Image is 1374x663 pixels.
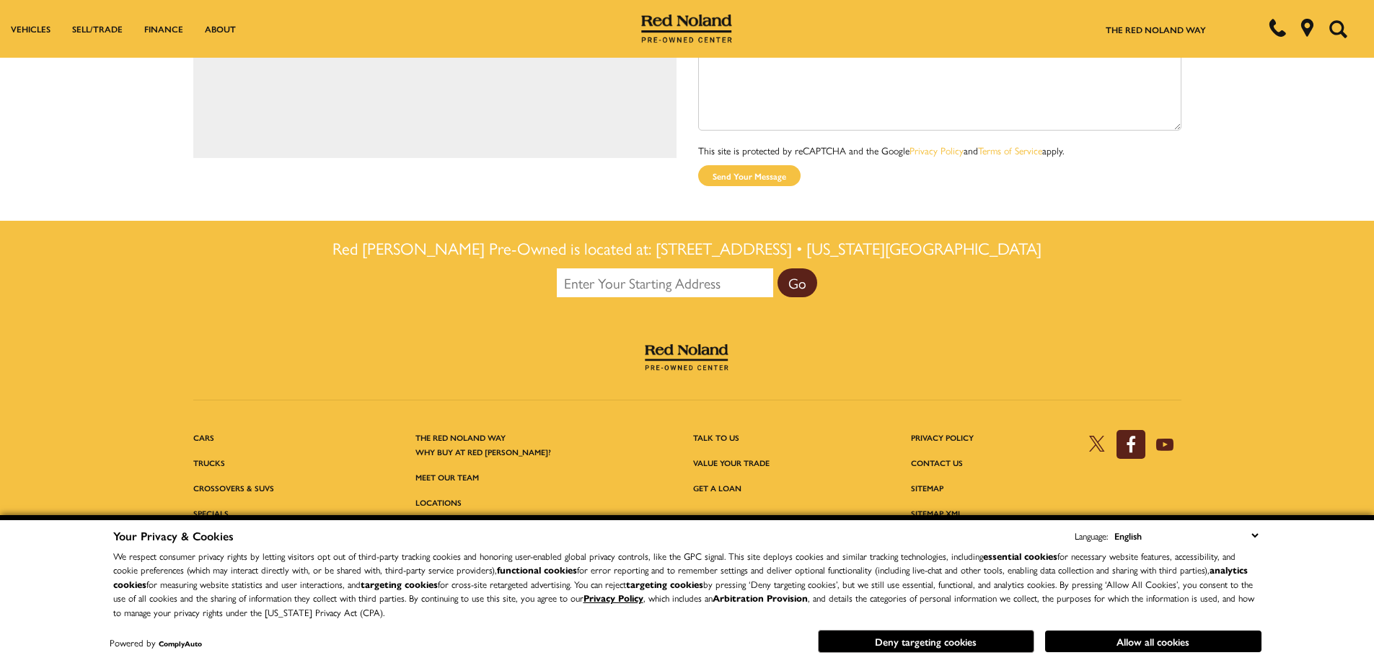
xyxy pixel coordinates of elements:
[1150,430,1179,459] a: Open Youtube-play in a new window
[698,144,1065,157] small: This site is protected by reCAPTCHA and the Google and apply.
[415,497,462,508] a: Locations
[818,630,1034,653] button: Deny targeting cookies
[910,144,964,157] a: Privacy Policy
[557,268,773,297] input: Enter Your Starting Address for Directions
[656,236,1041,260] span: [STREET_ADDRESS] • [US_STATE][GEOGRAPHIC_DATA]
[645,344,729,371] img: Red Noland Pre-Owned
[911,432,974,443] a: Privacy Policy
[361,577,438,591] strong: targeting cookies
[415,447,551,457] a: Why Buy at Red [PERSON_NAME]?
[983,549,1057,563] strong: essential cookies
[193,483,274,493] a: Crossovers & SUVs
[415,472,479,483] a: Meet Our Team
[641,14,732,43] img: Red Noland Pre-Owned
[1324,1,1352,57] button: Open the search field
[110,638,202,648] div: Powered by
[113,549,1261,620] p: We respect consumer privacy rights by letting visitors opt out of third-party tracking cookies an...
[497,563,577,576] strong: functional cookies
[693,457,770,468] a: Value Your Trade
[778,268,817,297] button: Go
[911,457,963,468] a: Contact Us
[193,508,229,519] a: Specials
[113,527,234,544] span: Your Privacy & Cookies
[713,591,808,605] strong: Arbitration Provision
[1111,527,1261,544] select: Language Select
[1117,430,1145,459] a: Open Facebook in a new window
[693,483,741,493] a: Get A Loan
[626,577,703,591] strong: targeting cookies
[113,563,1248,591] strong: analytics cookies
[1045,631,1261,652] button: Allow all cookies
[698,165,801,186] input: Send your message
[978,144,1042,157] a: Terms of Service
[911,508,962,519] a: Sitemap XML
[583,591,643,605] a: Privacy Policy
[1106,23,1206,36] a: The Red Noland Way
[911,483,943,493] a: Sitemap
[193,432,214,443] a: Cars
[1075,531,1108,540] div: Language:
[641,19,732,34] a: Red Noland Pre-Owned
[693,432,739,443] a: Talk to Us
[193,457,225,468] a: Trucks
[159,638,202,649] a: ComplyAuto
[333,236,651,260] span: Red [PERSON_NAME] Pre-Owned is located at:
[1083,429,1111,458] a: Open Twitter in a new window
[415,432,506,443] a: The Red Noland Way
